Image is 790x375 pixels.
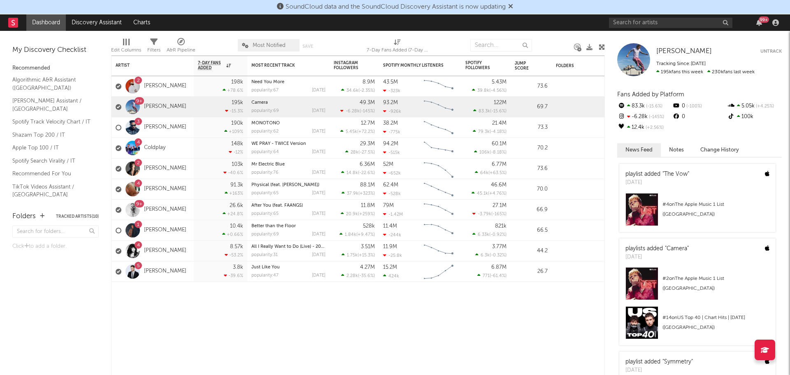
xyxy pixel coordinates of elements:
div: Need You More [251,80,325,84]
button: 99+ [756,19,762,26]
a: Coldplay [144,144,165,151]
div: 66.5 [515,226,548,235]
span: 5.45k [346,130,357,134]
div: [DATE] [312,232,325,237]
div: 11.8M [361,203,375,208]
svg: Chart title [420,97,457,117]
span: -145 % [648,115,664,119]
div: [DATE] [312,253,325,257]
a: Better than the Floor [251,224,296,228]
span: [PERSON_NAME] [656,48,712,55]
div: 198k [231,79,243,85]
a: [PERSON_NAME] [144,247,186,254]
div: Filters [147,45,160,55]
div: [DATE] [625,253,689,261]
div: +0.66 % [222,232,243,237]
a: Camera [251,100,268,105]
a: Spotify Track Velocity Chart / IT [12,117,91,126]
div: 94.2M [383,141,398,147]
div: [DATE] [312,212,325,216]
span: SoundCloud data and the SoundCloud Discovery Assistant is now updating [286,4,506,10]
a: [PERSON_NAME] [144,268,186,275]
div: ( ) [475,170,507,175]
a: WE PRAY - TWICE Version [251,142,306,146]
div: 12.7M [361,121,375,126]
span: -15.6 % [491,109,505,114]
div: popularity: 67 [251,88,279,93]
input: Search for folders... [12,226,99,238]
span: -0.92 % [490,233,505,237]
div: 424k [383,273,399,279]
span: -27.5 % [360,150,374,155]
span: Fans Added by Platform [617,91,684,98]
span: -15.6 % [645,104,662,109]
div: -652k [383,170,401,176]
span: 6.33k [478,233,489,237]
div: 83.3k [617,101,672,112]
div: 73.6 [515,82,548,91]
div: popularity: 69 [251,109,279,113]
div: playlist added [625,358,693,366]
div: ( ) [342,191,375,196]
span: -165 % [493,212,505,217]
div: -15.3 % [225,108,243,114]
svg: Chart title [420,241,457,261]
button: Notes [661,143,692,157]
span: Most Notified [253,43,286,48]
span: 28k [351,150,358,155]
div: 6.36M [360,162,375,167]
div: playlists added [625,245,689,253]
a: "Camera" [665,246,689,252]
div: ( ) [340,108,375,114]
div: popularity: 64 [251,150,279,154]
div: ( ) [342,252,375,258]
div: -40.6 % [223,170,243,175]
span: +259 % [359,212,374,217]
div: [DATE] [625,179,689,187]
div: popularity: 65 [251,212,279,216]
div: playlist added [625,170,689,179]
span: 6.3k [481,253,490,258]
span: -0.32 % [491,253,505,258]
div: [DATE] [312,109,325,113]
div: 0 [672,112,727,122]
div: 70.2 [515,143,548,153]
a: [PERSON_NAME] [144,124,186,131]
div: 5.43M [492,79,507,85]
span: +15.3 % [359,253,374,258]
a: Algorithmic A&R Assistant ([GEOGRAPHIC_DATA]) [12,75,91,92]
div: Click to add a folder. [12,242,99,252]
span: 45.1k [477,191,488,196]
a: [PERSON_NAME] [144,83,186,90]
span: +2.56 % [644,126,664,130]
a: All I Really Want to Do (Live) - 2025 Remaster [251,245,347,249]
div: 8.57k [230,244,243,249]
span: +63.5 % [490,171,505,175]
div: Mr Electric Blue [251,162,325,167]
span: +323 % [360,191,374,196]
div: ( ) [473,108,507,114]
span: 2.28k [346,274,358,278]
div: ( ) [475,252,507,258]
a: #4onThe Apple Music 1 List ([GEOGRAPHIC_DATA]) [619,193,776,232]
svg: Chart title [420,117,457,138]
div: 44.2 [515,246,548,256]
div: [DATE] [312,273,325,278]
div: 3.8k [233,265,243,270]
div: 190k [231,121,243,126]
div: All I Really Want to Do (Live) - 2025 Remaster [251,245,325,249]
div: # 2 on The Apple Music 1 List ([GEOGRAPHIC_DATA]) [662,274,769,293]
div: 93.2M [383,100,398,105]
div: -515k [383,150,400,155]
div: -12 % [229,149,243,155]
span: 106k [479,150,490,155]
a: After You (feat. FAANGS) [251,203,303,208]
div: ( ) [345,149,375,155]
a: #14onUS Top 40 | Chart Hits | [DATE] ([GEOGRAPHIC_DATA]) [619,306,776,345]
a: [PERSON_NAME] [144,186,186,193]
a: Discovery Assistant [66,14,128,31]
span: -4.56 % [490,89,505,93]
svg: Chart title [420,158,457,179]
div: MONÓTONO [251,121,325,126]
div: 10.4k [230,224,243,229]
